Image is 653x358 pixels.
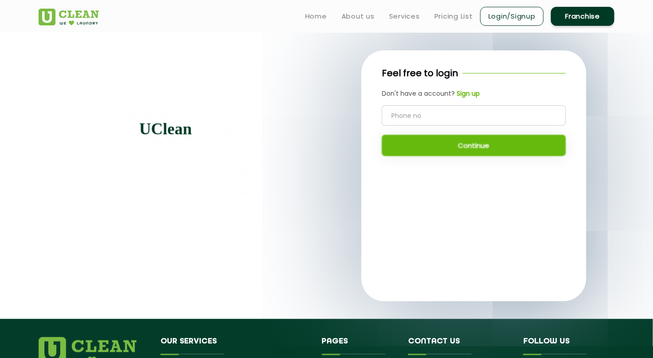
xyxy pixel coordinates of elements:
[305,11,327,22] a: Home
[523,337,603,354] h4: Follow us
[408,337,510,354] h4: Contact us
[382,105,566,126] input: Phone no
[389,11,420,22] a: Services
[455,89,480,98] a: Sign up
[161,337,308,354] h4: Our Services
[434,11,473,22] a: Pricing List
[39,9,99,25] img: UClean Laundry and Dry Cleaning
[117,120,241,174] p: Let take care of your first impressions
[139,120,192,138] b: UClean
[382,89,455,98] span: Don't have a account?
[90,86,124,111] img: quote-img
[322,337,395,354] h4: Pages
[382,66,458,80] p: Feel free to login
[551,7,614,26] a: Franchise
[341,11,375,22] a: About us
[480,7,544,26] a: Login/Signup
[457,89,480,98] b: Sign up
